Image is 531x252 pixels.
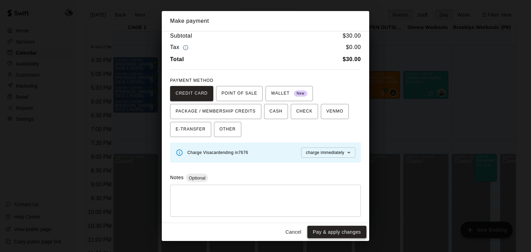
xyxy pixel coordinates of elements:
[264,104,288,119] button: CASH
[170,104,261,119] button: PACKAGE / MEMBERSHIP CREDITS
[265,86,313,101] button: WALLET New
[170,43,190,52] h6: Tax
[162,11,369,31] h2: Make payment
[321,104,349,119] button: VENMO
[307,226,366,239] button: Pay & apply changes
[346,43,361,52] h6: $ 0.00
[176,88,208,99] span: CREDIT CARD
[170,31,192,40] h6: Subtotal
[271,88,307,99] span: WALLET
[326,106,343,117] span: VENMO
[343,56,361,62] b: $ 30.00
[222,88,257,99] span: POINT OF SALE
[291,104,318,119] button: CHECK
[343,31,361,40] h6: $ 30.00
[170,86,213,101] button: CREDIT CARD
[220,124,236,135] span: OTHER
[170,56,184,62] b: Total
[214,122,241,137] button: OTHER
[296,106,313,117] span: CHECK
[294,89,307,98] span: New
[306,150,344,155] span: charge immediately
[216,86,263,101] button: POINT OF SALE
[170,122,211,137] button: E-TRANSFER
[170,78,213,83] span: PAYMENT METHOD
[187,150,248,155] span: Charge Visa card ending in 7676
[176,106,256,117] span: PACKAGE / MEMBERSHIP CREDITS
[186,175,208,181] span: Optional
[176,124,206,135] span: E-TRANSFER
[270,106,282,117] span: CASH
[282,226,305,239] button: Cancel
[170,175,184,180] label: Notes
